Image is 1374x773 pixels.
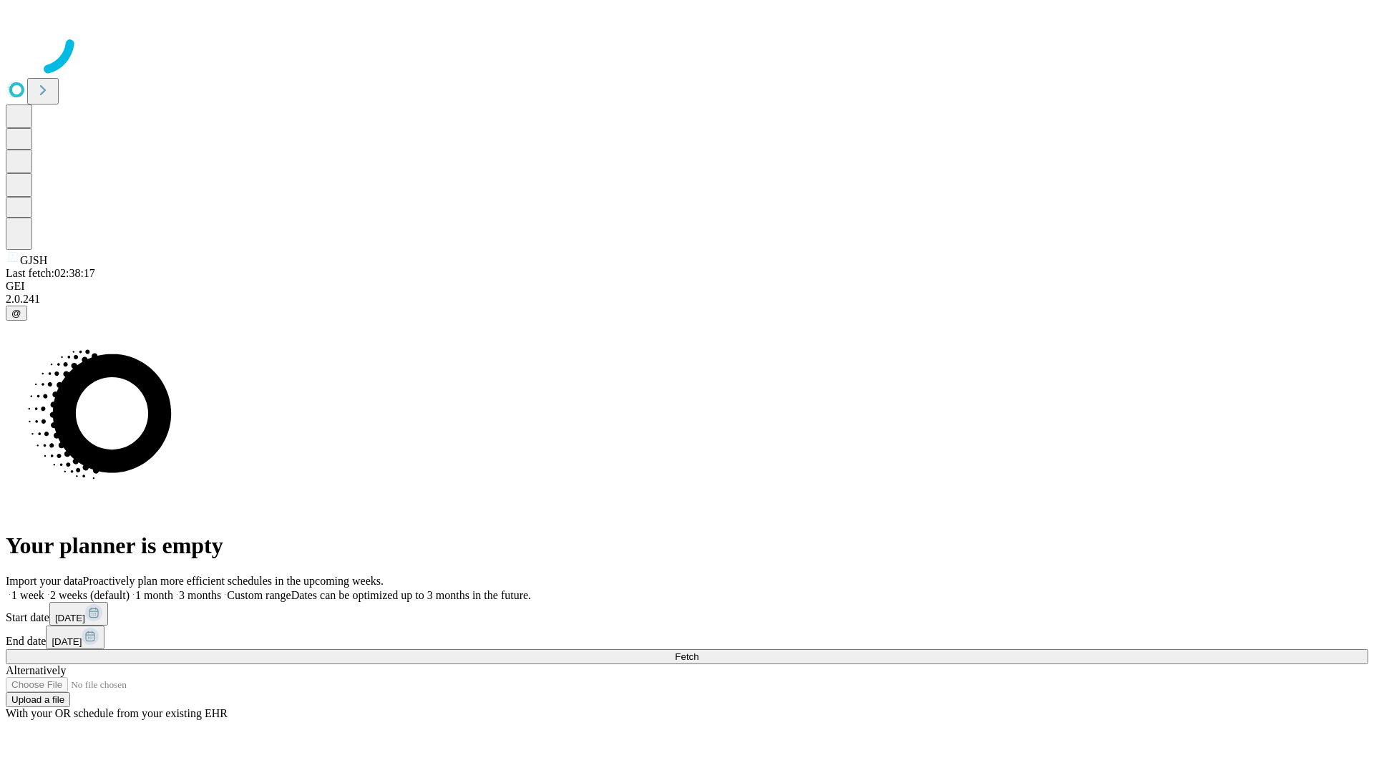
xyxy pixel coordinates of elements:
[675,651,698,662] span: Fetch
[6,575,83,587] span: Import your data
[6,267,95,279] span: Last fetch: 02:38:17
[6,602,1368,626] div: Start date
[291,589,531,601] span: Dates can be optimized up to 3 months in the future.
[11,308,21,319] span: @
[55,613,85,623] span: [DATE]
[83,575,384,587] span: Proactively plan more efficient schedules in the upcoming weeks.
[52,636,82,647] span: [DATE]
[6,707,228,719] span: With your OR schedule from your existing EHR
[135,589,173,601] span: 1 month
[227,589,291,601] span: Custom range
[6,664,66,676] span: Alternatively
[6,649,1368,664] button: Fetch
[6,533,1368,559] h1: Your planner is empty
[6,626,1368,649] div: End date
[50,589,130,601] span: 2 weeks (default)
[6,280,1368,293] div: GEI
[6,692,70,707] button: Upload a file
[11,589,44,601] span: 1 week
[20,254,47,266] span: GJSH
[49,602,108,626] button: [DATE]
[46,626,104,649] button: [DATE]
[6,306,27,321] button: @
[179,589,221,601] span: 3 months
[6,293,1368,306] div: 2.0.241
